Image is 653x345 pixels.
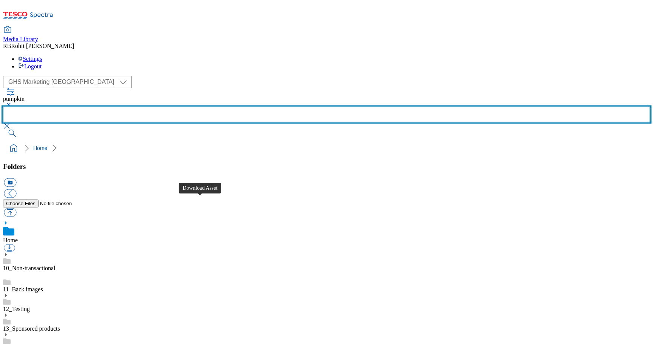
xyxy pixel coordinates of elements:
[3,162,650,171] h3: Folders
[3,265,56,271] a: 10_Non-transactional
[18,63,42,70] a: Logout
[8,142,20,154] a: home
[3,27,38,43] a: Media Library
[18,56,42,62] a: Settings
[3,306,30,312] a: 12_Testing
[33,145,47,151] a: Home
[3,141,650,155] nav: breadcrumb
[3,325,60,332] a: 13_Sponsored products
[3,43,11,49] span: RB
[11,43,74,49] span: Rohit [PERSON_NAME]
[3,96,25,102] span: pumpkin
[3,36,38,42] span: Media Library
[3,237,18,243] a: Home
[3,286,43,292] a: 11_Back images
